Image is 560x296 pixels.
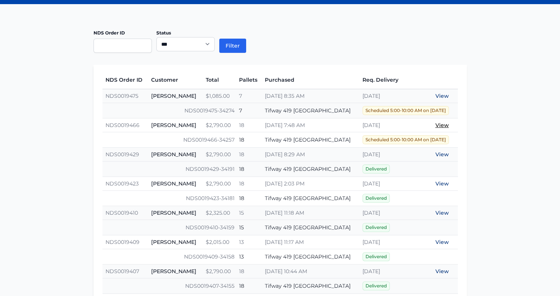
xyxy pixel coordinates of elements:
[236,206,262,220] td: 15
[105,239,140,245] a: NDS0019409
[362,281,390,290] span: Delivered
[359,118,419,132] td: [DATE]
[236,71,262,89] th: Pallets
[359,235,419,249] td: [DATE]
[236,220,262,235] td: 15
[148,177,203,191] td: [PERSON_NAME]
[105,151,139,158] a: NDS0019429
[262,278,359,294] td: Tifway 419 [GEOGRAPHIC_DATA]
[102,103,236,118] td: NDS0019475-34274
[236,132,262,148] td: 18
[236,103,262,118] td: 7
[262,103,359,118] td: Tifway 419 [GEOGRAPHIC_DATA]
[148,265,203,278] td: [PERSON_NAME]
[362,106,449,115] span: Scheduled 5:00-10:00 AM on [DATE]
[262,71,359,89] th: Purchased
[262,265,359,278] td: [DATE] 10:44 AM
[148,118,203,132] td: [PERSON_NAME]
[435,209,449,216] a: View
[102,278,236,294] td: NDS0019407-34155
[102,220,236,235] td: NDS0019410-34159
[156,30,171,36] label: Status
[236,235,262,249] td: 13
[102,71,148,89] th: NDS Order ID
[148,235,203,249] td: [PERSON_NAME]
[262,118,359,132] td: [DATE] 7:48 AM
[105,268,139,275] a: NDS0019407
[203,177,236,191] td: $2,790.00
[435,180,449,187] a: View
[105,209,138,216] a: NDS0019410
[148,206,203,220] td: [PERSON_NAME]
[203,265,236,278] td: $2,790.00
[262,132,359,148] td: Tifway 419 [GEOGRAPHIC_DATA]
[102,191,236,206] td: NDS0019423-34181
[236,148,262,161] td: 18
[203,89,236,103] td: $1,085.00
[359,265,419,278] td: [DATE]
[362,252,390,261] span: Delivered
[359,71,419,89] th: Req. Delivery
[435,122,449,129] a: View
[262,161,359,177] td: Tifway 419 [GEOGRAPHIC_DATA]
[148,71,203,89] th: Customer
[359,89,419,103] td: [DATE]
[435,151,449,158] a: View
[236,89,262,103] td: 7
[219,39,246,53] button: Filter
[102,249,236,265] td: NDS0019409-34158
[359,148,419,161] td: [DATE]
[102,161,236,177] td: NDS0019429-34191
[203,71,236,89] th: Total
[435,93,449,99] a: View
[362,135,449,144] span: Scheduled 5:00-10:00 AM on [DATE]
[236,161,262,177] td: 18
[203,235,236,249] td: $2,015.00
[262,235,359,249] td: [DATE] 11:17 AM
[359,177,419,191] td: [DATE]
[262,206,359,220] td: [DATE] 11:18 AM
[262,191,359,206] td: Tifway 419 [GEOGRAPHIC_DATA]
[435,268,449,275] a: View
[262,249,359,265] td: Tifway 419 [GEOGRAPHIC_DATA]
[435,239,449,245] a: View
[236,177,262,191] td: 18
[203,206,236,220] td: $2,325.00
[362,194,390,203] span: Delivered
[236,191,262,206] td: 18
[203,118,236,132] td: $2,790.00
[359,206,419,220] td: [DATE]
[236,265,262,278] td: 18
[148,148,203,161] td: [PERSON_NAME]
[203,148,236,161] td: $2,790.00
[148,89,203,103] td: [PERSON_NAME]
[105,122,140,129] a: NDS0019466
[94,30,125,36] label: NDS Order ID
[102,132,236,148] td: NDS0019466-34257
[236,249,262,265] td: 13
[105,180,139,187] a: NDS0019423
[262,148,359,161] td: [DATE] 8:29 AM
[262,177,359,191] td: [DATE] 2:03 PM
[236,118,262,132] td: 18
[105,93,138,99] a: NDS0019475
[362,164,390,173] span: Delivered
[362,223,390,232] span: Delivered
[262,220,359,235] td: Tifway 419 [GEOGRAPHIC_DATA]
[236,278,262,294] td: 18
[262,89,359,103] td: [DATE] 8:35 AM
